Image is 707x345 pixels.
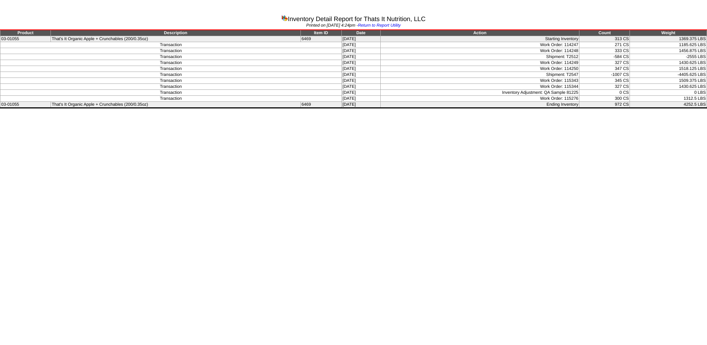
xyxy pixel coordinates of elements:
[0,48,342,54] td: Transaction
[630,84,707,90] td: 1430.625 LBS
[341,60,380,66] td: [DATE]
[579,48,630,54] td: 333 CS
[51,36,300,42] td: That's It Organic Apple + Crunchables (200/0.35oz)
[51,102,300,108] td: That's It Organic Apple + Crunchables (200/0.35oz)
[0,90,342,96] td: Transaction
[51,30,300,36] td: Description
[341,54,380,60] td: [DATE]
[380,42,579,48] td: Work Order: 114247
[630,48,707,54] td: 1456.875 LBS
[0,30,51,36] td: Product
[630,102,707,108] td: 4252.5 LBS
[0,96,342,102] td: Transaction
[380,48,579,54] td: Work Order: 114248
[630,36,707,42] td: 1369.375 LBS
[341,36,380,42] td: [DATE]
[630,72,707,78] td: -4405.625 LBS
[341,96,380,102] td: [DATE]
[341,48,380,54] td: [DATE]
[380,102,579,108] td: Ending Inventory
[579,54,630,60] td: -584 CS
[579,96,630,102] td: 300 CS
[380,60,579,66] td: Work Order: 114249
[630,42,707,48] td: 1185.625 LBS
[630,54,707,60] td: -2555 LBS
[0,60,342,66] td: Transaction
[630,30,707,36] td: Weight
[341,66,380,72] td: [DATE]
[579,30,630,36] td: Count
[341,90,380,96] td: [DATE]
[358,23,401,28] a: Return to Report Utility
[380,66,579,72] td: Work Order: 114250
[579,84,630,90] td: 327 CS
[341,30,380,36] td: Date
[630,60,707,66] td: 1430.625 LBS
[380,90,579,96] td: Inventory Adjustment: QA Sample 81225
[380,84,579,90] td: Work Order: 115344
[579,60,630,66] td: 327 CS
[579,66,630,72] td: 347 CS
[380,30,579,36] td: Action
[380,96,579,102] td: Work Order: 115276
[579,72,630,78] td: -1007 CS
[341,42,380,48] td: [DATE]
[281,15,288,21] img: graph.gif
[300,36,341,42] td: 6469
[630,96,707,102] td: 1312.5 LBS
[0,66,342,72] td: Transaction
[341,72,380,78] td: [DATE]
[380,72,579,78] td: Shipment: T2547
[300,30,341,36] td: Item ID
[380,54,579,60] td: Shipment: T2512
[341,84,380,90] td: [DATE]
[0,54,342,60] td: Transaction
[579,78,630,84] td: 345 CS
[579,102,630,108] td: 972 CS
[579,42,630,48] td: 271 CS
[380,36,579,42] td: Starting Inventory
[341,102,380,108] td: [DATE]
[341,78,380,84] td: [DATE]
[0,78,342,84] td: Transaction
[630,78,707,84] td: 1509.375 LBS
[0,36,51,42] td: 03-01055
[579,90,630,96] td: 0 CS
[630,90,707,96] td: 0 LBS
[0,42,342,48] td: Transaction
[630,66,707,72] td: 1518.125 LBS
[0,84,342,90] td: Transaction
[0,72,342,78] td: Transaction
[0,102,51,108] td: 03-01055
[380,78,579,84] td: Work Order: 115343
[300,102,341,108] td: 6469
[579,36,630,42] td: 313 CS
